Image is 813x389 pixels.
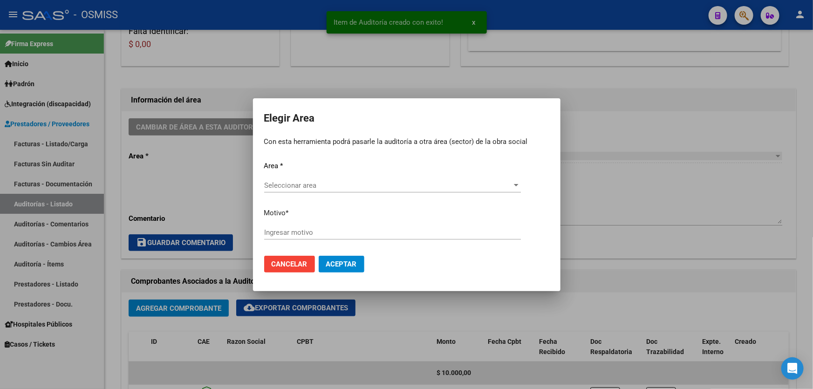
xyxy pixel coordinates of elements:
[264,161,549,171] p: Area *
[272,260,307,268] span: Cancelar
[264,109,549,127] h2: Elegir Area
[264,256,315,273] button: Cancelar
[264,136,549,147] p: Con esta herramienta podrá pasarle la auditoría a otra área (sector) de la obra social
[326,260,357,268] span: Aceptar
[319,256,364,273] button: Aceptar
[264,181,512,190] span: Seleccionar area
[781,357,804,380] div: Open Intercom Messenger
[264,208,549,218] p: Motivo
